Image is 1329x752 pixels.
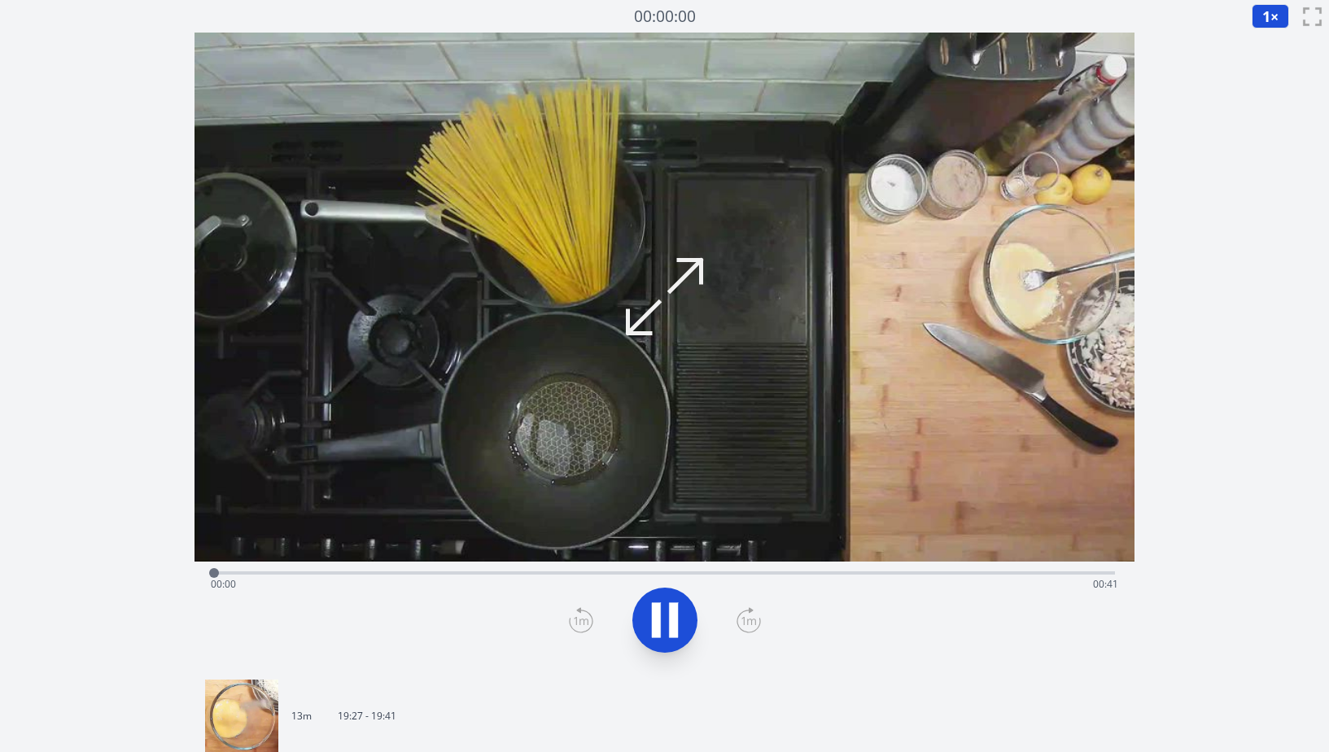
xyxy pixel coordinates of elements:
button: 1× [1252,4,1289,28]
a: 00:00:00 [634,5,696,28]
p: 19:27 - 19:41 [338,710,396,723]
span: 1 [1262,7,1270,26]
span: 00:41 [1093,577,1118,591]
p: 13m [291,710,312,723]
